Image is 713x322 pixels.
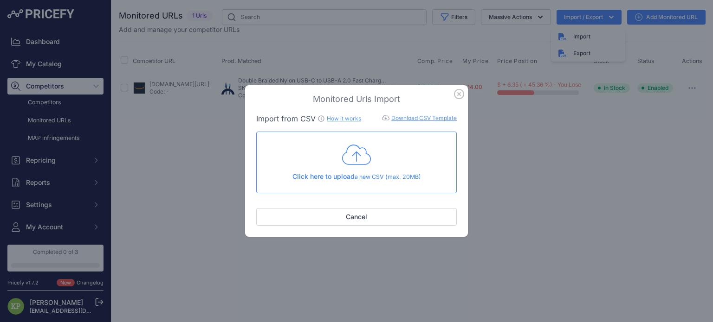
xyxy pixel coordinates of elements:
span: Import from CSV [256,114,316,123]
p: a new CSV (max. 20MB) [264,172,449,182]
button: Cancel [256,208,457,226]
span: Click here to upload [292,172,355,180]
a: How it works [327,115,361,122]
a: Download CSV Template [391,114,457,121]
h3: Monitored Urls Import [256,93,457,106]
